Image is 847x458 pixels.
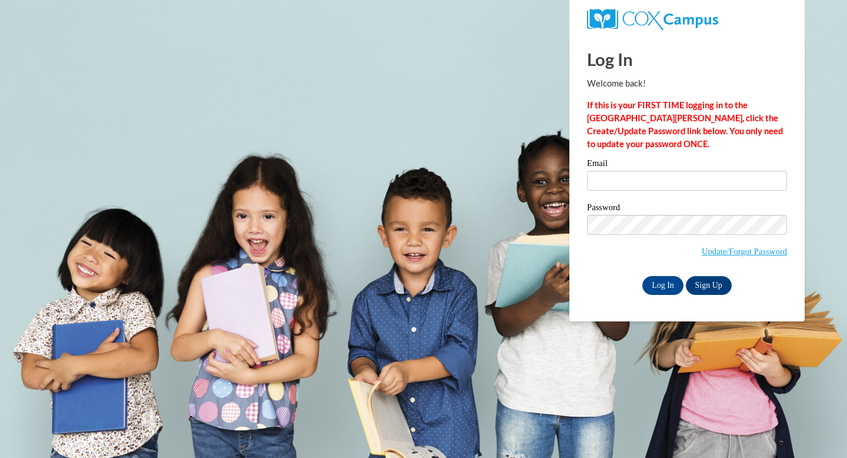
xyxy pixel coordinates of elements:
[642,276,683,295] input: Log In
[587,77,787,90] p: Welcome back!
[702,247,787,256] a: Update/Forgot Password
[587,159,787,171] label: Email
[587,9,718,30] img: COX Campus
[587,47,787,71] h1: Log In
[587,14,718,24] a: COX Campus
[587,203,787,215] label: Password
[686,276,732,295] a: Sign Up
[587,100,783,149] strong: If this is your FIRST TIME logging in to the [GEOGRAPHIC_DATA][PERSON_NAME], click the Create/Upd...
